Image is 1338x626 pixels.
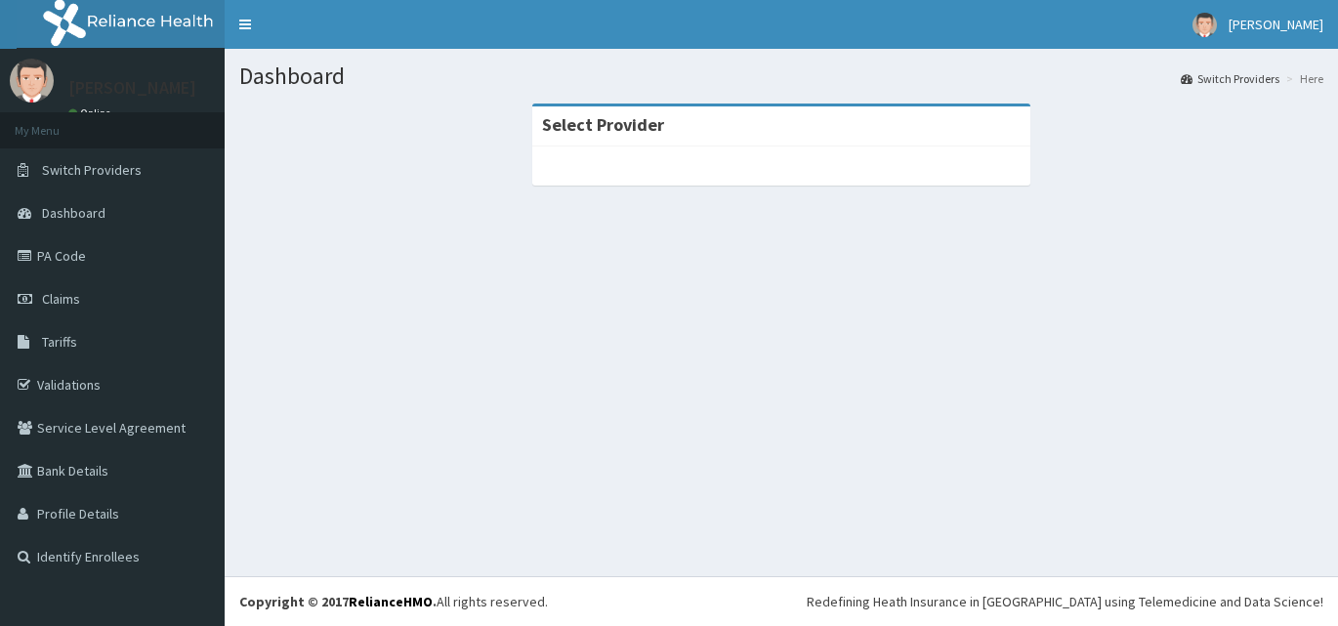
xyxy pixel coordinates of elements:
div: Redefining Heath Insurance in [GEOGRAPHIC_DATA] using Telemedicine and Data Science! [807,592,1323,611]
h1: Dashboard [239,63,1323,89]
strong: Copyright © 2017 . [239,593,437,610]
span: Switch Providers [42,161,142,179]
img: User Image [10,59,54,103]
span: [PERSON_NAME] [1229,16,1323,33]
span: Tariffs [42,333,77,351]
a: RelianceHMO [349,593,433,610]
span: Claims [42,290,80,308]
strong: Select Provider [542,113,664,136]
span: Dashboard [42,204,105,222]
a: Online [68,106,115,120]
footer: All rights reserved. [225,576,1338,626]
li: Here [1281,70,1323,87]
a: Switch Providers [1181,70,1279,87]
img: User Image [1192,13,1217,37]
p: [PERSON_NAME] [68,79,196,97]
